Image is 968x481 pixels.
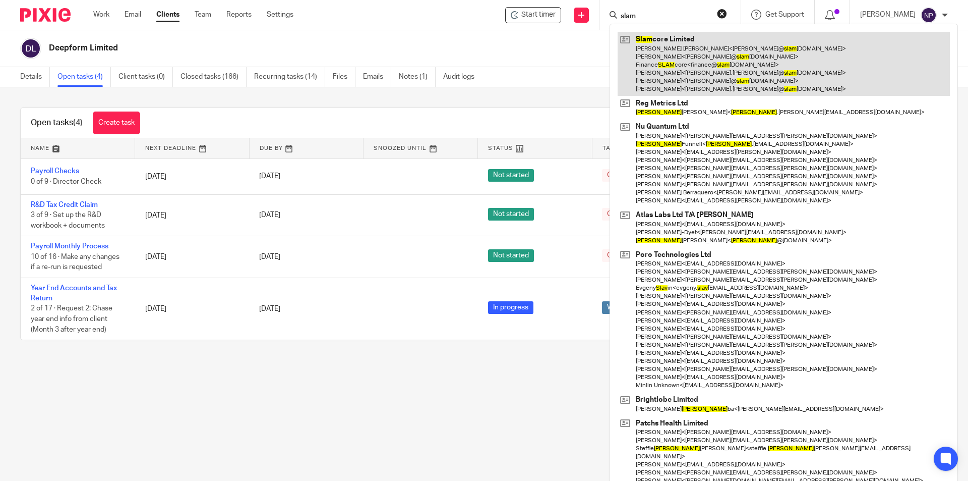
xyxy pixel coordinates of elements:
span: Not started [488,208,534,221]
span: 2 of 17 · Request 2: Chase year end info from client (Month 3 after year end) [31,305,112,333]
img: svg%3E [20,38,41,59]
span: Waiting for information [602,301,684,314]
a: Recurring tasks (14) [254,67,325,87]
span: Not started [488,249,534,262]
a: Open tasks (4) [57,67,111,87]
a: Clients [156,10,179,20]
a: Details [20,67,50,87]
span: Overdue [602,169,640,182]
p: [PERSON_NAME] [860,10,916,20]
span: 3 of 9 · Set up the R&D workbook + documents [31,212,105,230]
span: (4) [73,119,83,127]
td: [DATE] [135,158,250,194]
a: Client tasks (0) [118,67,173,87]
td: [DATE] [135,236,250,278]
span: Overdue [602,208,640,221]
img: svg%3E [921,7,937,23]
a: Reports [226,10,252,20]
a: Payroll Checks [31,168,79,175]
span: 0 of 9 · Director Check [31,178,101,185]
span: In progress [488,301,533,314]
h2: Deepform Limited [49,43,658,54]
a: Notes (1) [399,67,436,87]
a: Team [195,10,211,20]
a: Payroll Monthly Process [31,243,108,250]
a: Email [125,10,141,20]
img: Pixie [20,8,71,22]
input: Search [620,12,710,21]
a: Settings [267,10,293,20]
div: Deepform Limited [505,7,561,23]
a: Files [333,67,355,87]
span: [DATE] [259,253,280,260]
h1: Open tasks [31,118,83,128]
a: Audit logs [443,67,482,87]
span: Overdue [602,249,640,262]
a: Work [93,10,109,20]
span: [DATE] [259,173,280,180]
a: Year End Accounts and Tax Return [31,285,117,302]
a: Closed tasks (166) [180,67,247,87]
span: [DATE] [259,212,280,219]
span: Status [488,145,513,151]
span: [DATE] [259,305,280,312]
span: Snoozed Until [374,145,427,151]
span: Not started [488,169,534,182]
span: 10 of 16 · Make any changes if a re-run is requested [31,253,119,271]
button: Clear [717,9,727,19]
a: Create task [93,112,140,134]
span: Start timer [521,10,556,20]
td: [DATE] [135,278,250,340]
a: R&D Tax Credit Claim [31,201,98,208]
td: [DATE] [135,194,250,236]
span: Get Support [765,11,804,18]
span: Tags [602,145,620,151]
a: Emails [363,67,391,87]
